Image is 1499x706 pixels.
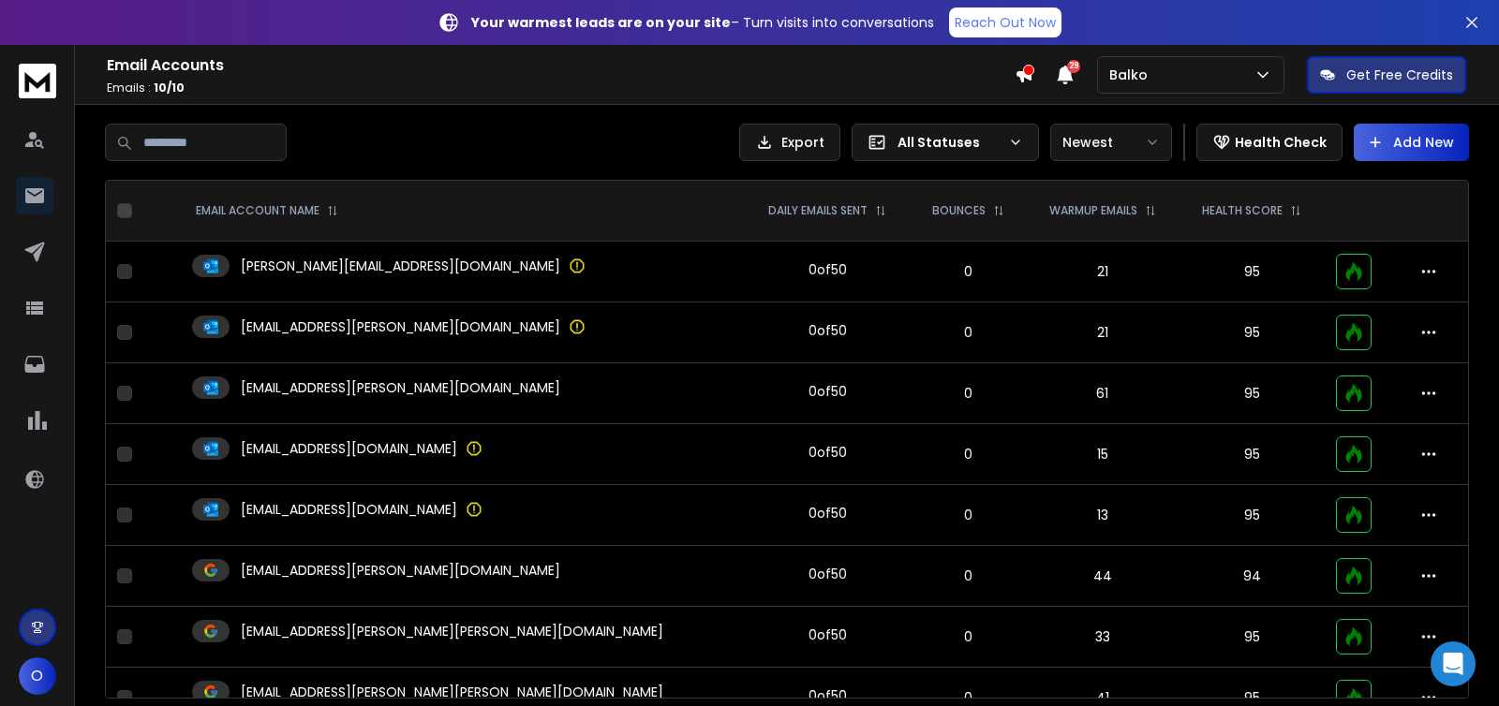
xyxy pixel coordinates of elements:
p: Reach Out Now [955,13,1056,32]
p: DAILY EMAILS SENT [768,203,868,218]
td: 44 [1026,546,1180,607]
td: 13 [1026,485,1180,546]
p: [PERSON_NAME][EMAIL_ADDRESS][DOMAIN_NAME] [241,257,560,275]
p: [EMAIL_ADDRESS][PERSON_NAME][DOMAIN_NAME] [241,317,560,336]
td: 95 [1180,363,1325,424]
p: Balko [1109,66,1155,84]
button: Add New [1354,124,1469,161]
div: 0 of 50 [809,443,847,462]
a: Reach Out Now [949,7,1061,37]
button: Get Free Credits [1307,56,1466,94]
td: 33 [1026,607,1180,668]
h1: Email Accounts [107,54,1015,77]
td: 94 [1180,546,1325,607]
p: [EMAIL_ADDRESS][PERSON_NAME][PERSON_NAME][DOMAIN_NAME] [241,683,663,701]
div: 0 of 50 [809,321,847,340]
p: WARMUP EMAILS [1049,203,1137,218]
div: 0 of 50 [809,625,847,644]
td: 15 [1026,424,1180,485]
img: logo [19,64,56,98]
td: 95 [1180,485,1325,546]
p: 0 [922,323,1015,342]
div: 0 of 50 [809,382,847,401]
td: 21 [1026,242,1180,302]
td: 95 [1180,424,1325,485]
p: 0 [922,445,1015,463]
div: EMAIL ACCOUNT NAME [196,203,338,218]
button: Export [739,124,840,161]
div: 0 of 50 [809,504,847,522]
button: Health Check [1196,124,1343,161]
div: 0 of 50 [809,565,847,583]
td: 95 [1180,242,1325,302]
div: 0 of 50 [809,260,847,279]
p: [EMAIL_ADDRESS][PERSON_NAME][DOMAIN_NAME] [241,561,560,580]
td: 95 [1180,302,1325,363]
p: All Statuses [898,133,1001,152]
td: 61 [1026,363,1180,424]
td: 95 [1180,607,1325,668]
p: Get Free Credits [1346,66,1453,84]
p: 0 [922,506,1015,524]
p: [EMAIL_ADDRESS][DOMAIN_NAME] [241,439,457,458]
p: 0 [922,384,1015,403]
span: 29 [1067,60,1080,73]
p: Health Check [1235,133,1327,152]
p: BOUNCES [932,203,986,218]
p: HEALTH SCORE [1202,203,1283,218]
p: 0 [922,627,1015,646]
button: Newest [1050,124,1172,161]
td: 21 [1026,302,1180,363]
p: Emails : [107,81,1015,96]
p: [EMAIL_ADDRESS][DOMAIN_NAME] [241,500,457,519]
strong: Your warmest leads are on your site [471,13,731,32]
div: Open Intercom Messenger [1431,641,1476,686]
span: 10 / 10 [154,80,185,96]
p: 0 [922,262,1015,281]
p: – Turn visits into conversations [471,13,934,32]
button: O [19,657,56,695]
div: 0 of 50 [809,686,847,705]
p: 0 [922,566,1015,585]
p: [EMAIL_ADDRESS][PERSON_NAME][PERSON_NAME][DOMAIN_NAME] [241,622,663,640]
p: [EMAIL_ADDRESS][PERSON_NAME][DOMAIN_NAME] [241,378,560,397]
